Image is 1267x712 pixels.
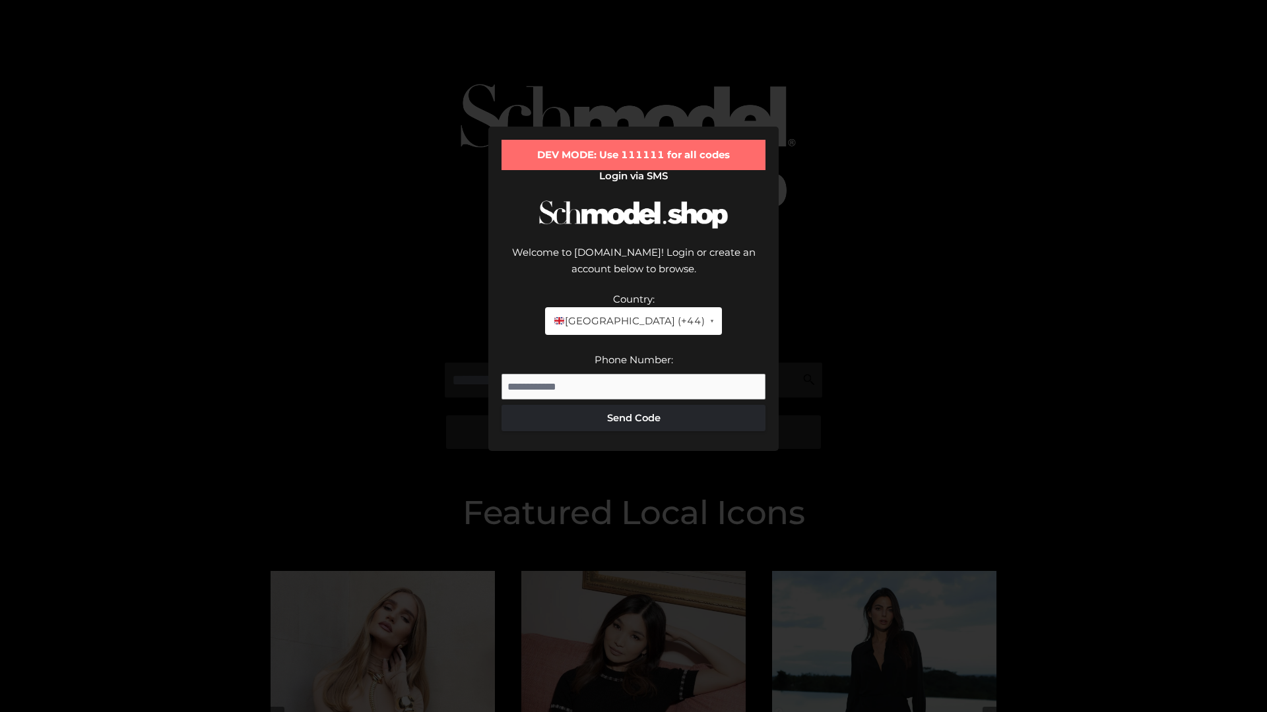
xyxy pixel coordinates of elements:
h2: Login via SMS [502,170,765,182]
div: DEV MODE: Use 111111 for all codes [502,140,765,170]
img: 🇬🇧 [554,316,564,326]
span: [GEOGRAPHIC_DATA] (+44) [553,312,704,330]
label: Country: [613,293,655,305]
label: Phone Number: [595,353,673,366]
img: Schmodel Logo [535,189,732,241]
div: Welcome to [DOMAIN_NAME]! Login or create an account below to browse. [502,244,765,291]
button: Send Code [502,405,765,431]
